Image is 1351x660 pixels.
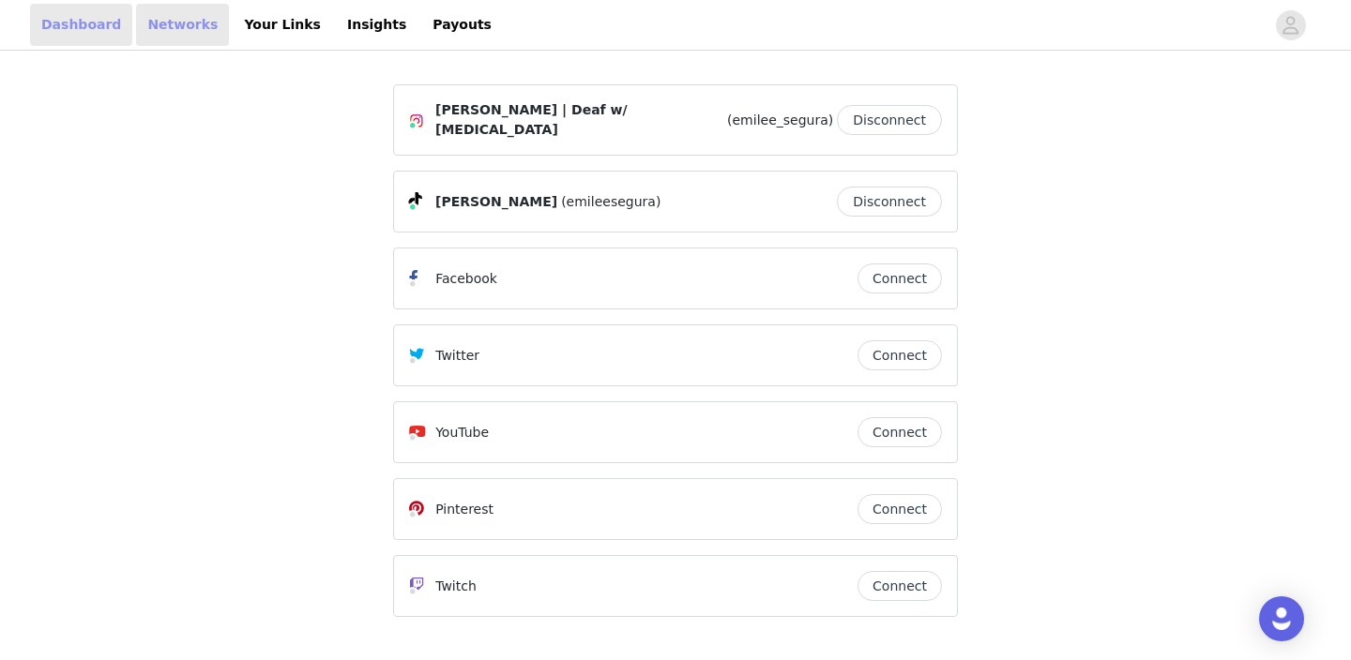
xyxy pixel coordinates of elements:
span: [PERSON_NAME] [435,192,557,212]
p: Facebook [435,269,497,289]
p: Pinterest [435,500,493,519]
a: Dashboard [30,4,132,46]
button: Connect [858,571,942,601]
a: Your Links [233,4,332,46]
div: avatar [1282,10,1299,40]
button: Disconnect [837,105,942,135]
div: Open Intercom Messenger [1259,596,1304,641]
p: YouTube [435,423,489,442]
span: (emilee_segura) [727,111,833,130]
span: [PERSON_NAME] | Deaf w/ [MEDICAL_DATA] [435,100,723,140]
button: Disconnect [837,187,942,217]
button: Connect [858,417,942,447]
a: Insights [336,4,417,46]
button: Connect [858,340,942,370]
button: Connect [858,494,942,524]
a: Payouts [421,4,503,46]
span: (emileesegura) [561,192,660,212]
button: Connect [858,263,942,293]
p: Twitter [435,346,479,366]
p: Twitch [435,577,477,596]
a: Networks [136,4,229,46]
img: Instagram Icon [409,113,424,128]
